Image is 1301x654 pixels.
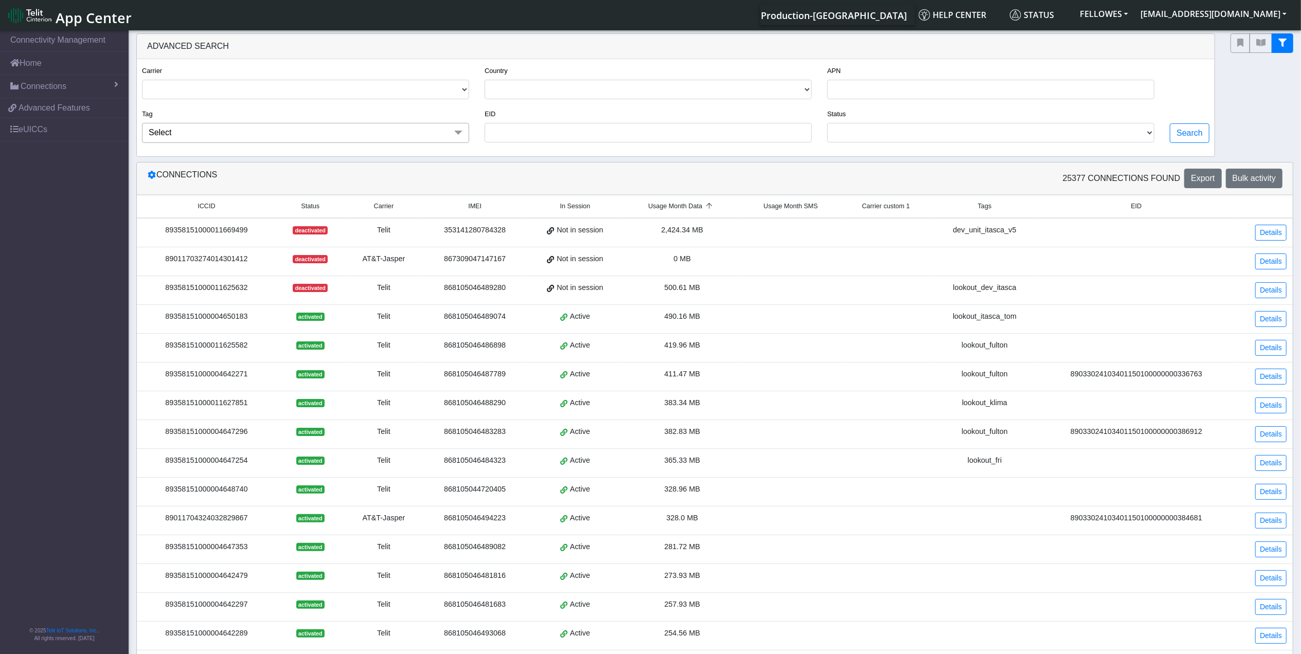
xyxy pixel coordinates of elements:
span: Active [570,599,590,610]
span: Active [570,484,590,495]
div: Telit [351,541,417,553]
span: Not in session [557,225,603,236]
a: Details [1255,599,1287,615]
span: Carrier [374,202,394,211]
div: Telit [351,282,417,294]
div: Telit [351,225,417,236]
div: Telit [351,369,417,380]
span: activated [296,428,325,436]
div: 868105046486898 [429,340,521,351]
span: 500.61 MB [664,283,700,292]
div: 868105046481683 [429,599,521,610]
a: Details [1255,253,1287,269]
span: Advanced Features [19,102,90,114]
span: deactivated [293,226,328,234]
div: 89358151000004650183 [143,311,270,322]
button: Search [1170,123,1209,143]
label: Country [485,66,508,76]
button: [EMAIL_ADDRESS][DOMAIN_NAME] [1134,5,1293,23]
a: Details [1255,340,1287,356]
a: Details [1255,282,1287,298]
div: Telit [351,599,417,610]
span: 328.96 MB [664,485,700,493]
span: activated [296,514,325,522]
div: Telit [351,455,417,466]
div: 89033024103401150100000000386912 [1044,426,1229,438]
img: logo-telit-cinterion-gw-new.png [8,7,51,24]
span: 2,424.34 MB [661,226,703,234]
div: 868105046493068 [429,628,521,639]
span: activated [296,313,325,321]
span: activated [296,629,325,638]
span: Production-[GEOGRAPHIC_DATA] [761,9,907,22]
div: 89358151000004642289 [143,628,270,639]
div: 868105046489280 [429,282,521,294]
span: Active [570,426,590,438]
a: Details [1255,311,1287,327]
span: EID [1131,202,1142,211]
div: 89033024103401150100000000384681 [1044,513,1229,524]
span: 273.93 MB [664,571,700,579]
div: lookout_fri [938,455,1032,466]
label: EID [485,109,495,119]
span: Export [1191,174,1215,183]
span: 383.34 MB [664,398,700,407]
a: Details [1255,513,1287,529]
span: activated [296,572,325,580]
div: 89358151000004642297 [143,599,270,610]
span: Active [570,570,590,582]
span: Active [570,541,590,553]
div: 89358151000004647296 [143,426,270,438]
div: 89358151000011627851 [143,397,270,409]
a: Details [1255,426,1287,442]
a: Your current platform instance [760,5,906,25]
div: 89358151000004647254 [143,455,270,466]
div: 89358151000004642271 [143,369,270,380]
div: fitlers menu [1231,33,1293,53]
span: deactivated [293,255,328,263]
span: Status [1010,9,1054,21]
span: Usage Month Data [648,202,702,211]
span: In Session [560,202,591,211]
span: activated [296,370,325,378]
span: Active [570,397,590,409]
div: Telit [351,397,417,409]
div: Telit [351,628,417,639]
a: Details [1255,397,1287,413]
span: activated [296,485,325,494]
a: Details [1255,628,1287,644]
div: 868105046483283 [429,426,521,438]
span: Select [149,128,171,137]
div: Connections [139,169,715,188]
div: Telit [351,340,417,351]
button: Export [1184,169,1221,188]
span: Active [570,311,590,322]
a: Details [1255,455,1287,471]
div: Telit [351,426,417,438]
img: status.svg [1010,9,1021,21]
a: Status [1006,5,1074,25]
span: 411.47 MB [664,370,700,378]
a: Details [1255,484,1287,500]
span: 382.83 MB [664,427,700,435]
span: Not in session [557,253,603,265]
div: Advanced Search [137,34,1215,59]
a: Telit IoT Solutions, Inc. [46,628,98,633]
div: 89358151000011625582 [143,340,270,351]
span: Carrier custom 1 [862,202,910,211]
div: 868105046489082 [429,541,521,553]
span: Active [570,628,590,639]
span: ICCID [198,202,215,211]
span: Bulk activity [1233,174,1276,183]
div: 89358151000011625632 [143,282,270,294]
span: Not in session [557,282,603,294]
div: dev_unit_itasca_v5 [938,225,1032,236]
span: activated [296,341,325,350]
span: 365.33 MB [664,456,700,464]
span: activated [296,399,325,407]
span: Active [570,340,590,351]
div: 868105046494223 [429,513,521,524]
a: Details [1255,225,1287,241]
div: 89358151000004642479 [143,570,270,582]
div: 89011704324032829867 [143,513,270,524]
